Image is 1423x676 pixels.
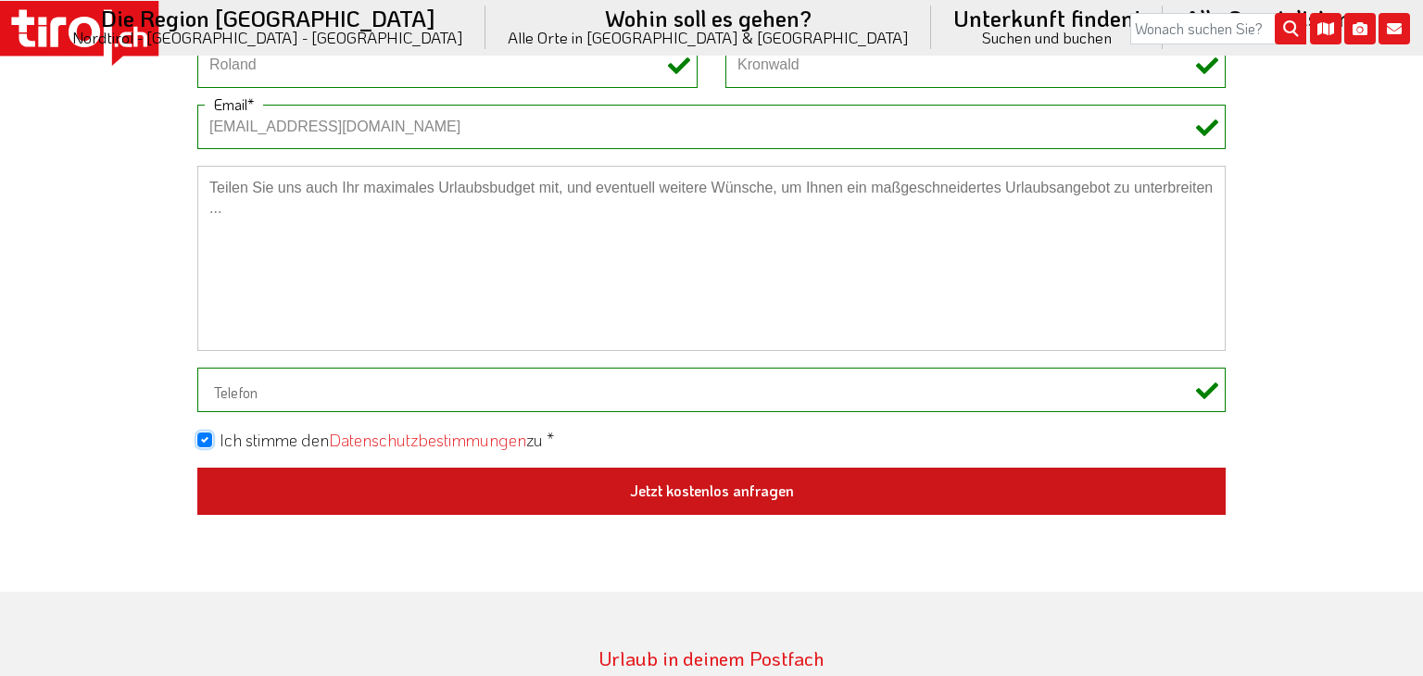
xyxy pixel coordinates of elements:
i: Kontakt [1379,13,1410,44]
button: Jetzt kostenlos anfragen [197,468,1226,516]
i: Karte öffnen [1310,13,1341,44]
h3: Urlaub in deinem Postfach [197,647,1226,669]
small: Nordtirol - [GEOGRAPHIC_DATA] - [GEOGRAPHIC_DATA] [72,30,463,45]
label: Ich stimme den zu * [220,429,554,452]
small: Alle Orte in [GEOGRAPHIC_DATA] & [GEOGRAPHIC_DATA] [508,30,909,45]
i: Fotogalerie [1344,13,1376,44]
a: Datenschutzbestimmungen [329,429,526,451]
small: Suchen und buchen [953,30,1140,45]
input: Wonach suchen Sie? [1130,13,1306,44]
